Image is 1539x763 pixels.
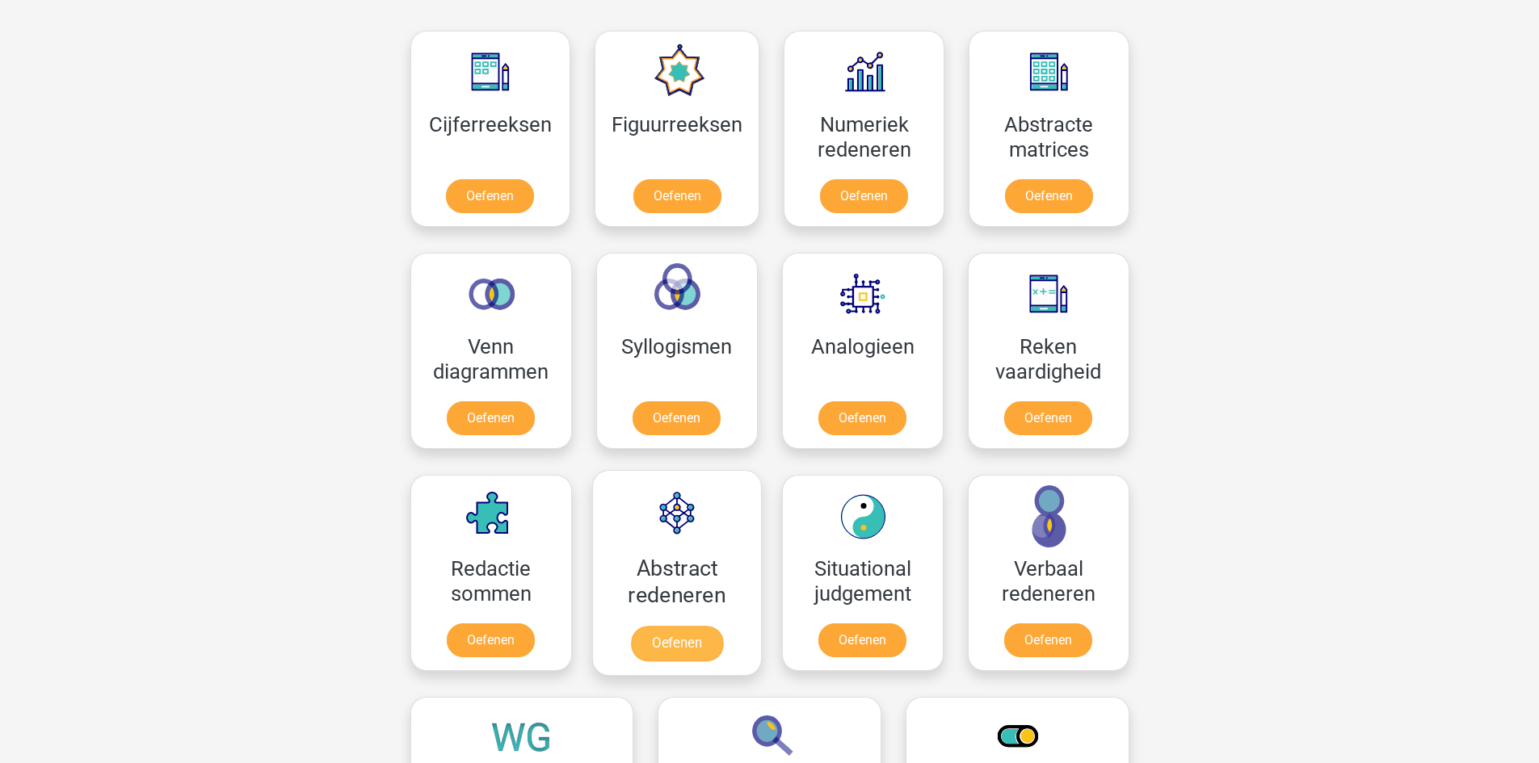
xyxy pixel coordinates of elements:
a: Oefenen [1005,179,1093,213]
a: Oefenen [820,179,908,213]
a: Oefenen [630,626,722,661]
a: Oefenen [1004,623,1092,657]
a: Oefenen [1004,401,1092,435]
a: Oefenen [447,401,535,435]
a: Oefenen [818,623,906,657]
a: Oefenen [633,401,721,435]
a: Oefenen [447,623,535,657]
a: Oefenen [446,179,534,213]
a: Oefenen [633,179,721,213]
a: Oefenen [818,401,906,435]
